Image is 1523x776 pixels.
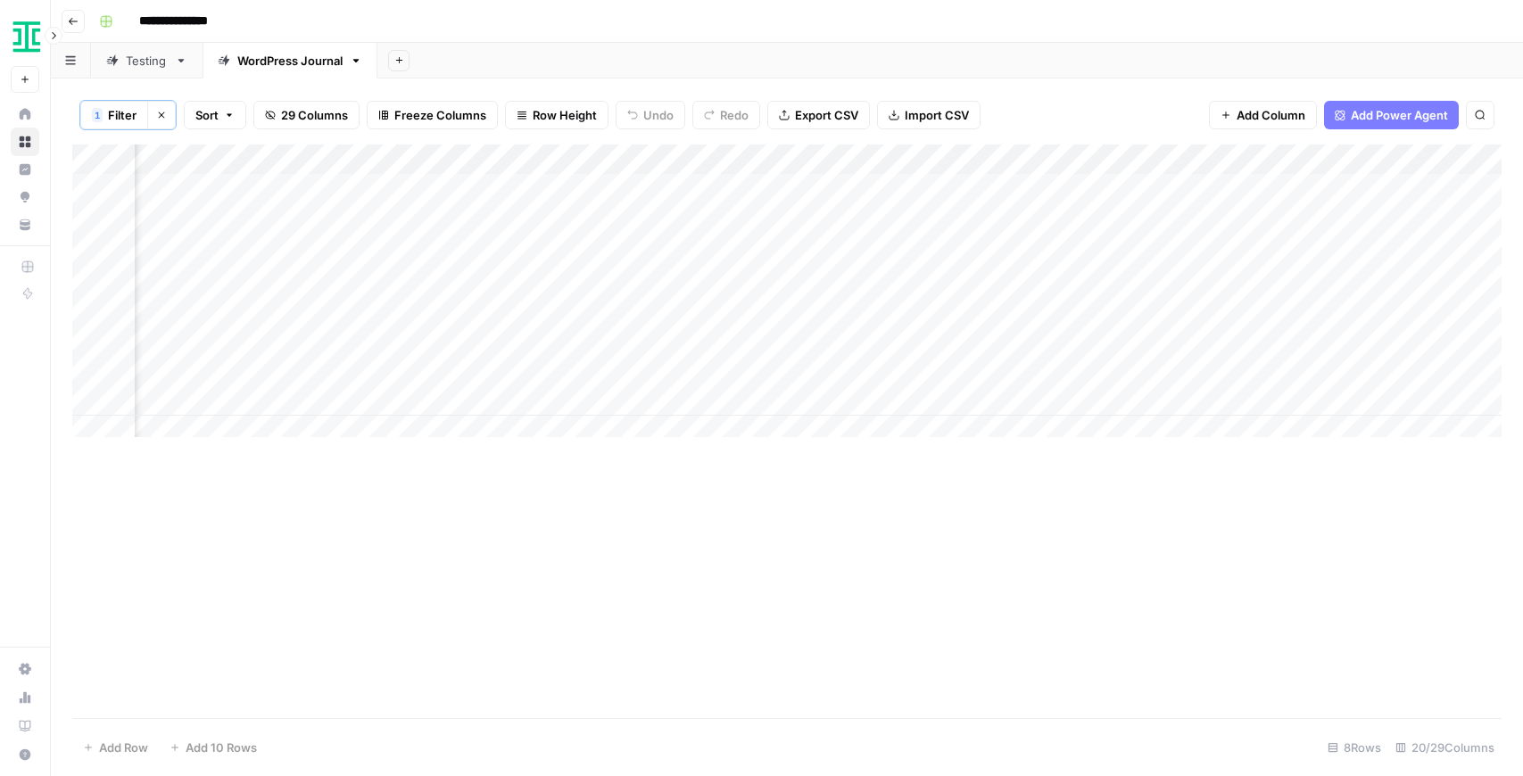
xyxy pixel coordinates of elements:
[126,52,168,70] div: Testing
[11,21,43,53] img: Ironclad Logo
[11,14,39,59] button: Workspace: Ironclad
[1237,106,1305,124] span: Add Column
[505,101,608,129] button: Row Height
[108,106,137,124] span: Filter
[533,106,597,124] span: Row Height
[80,101,147,129] button: 1Filter
[11,155,39,184] a: Insights
[186,739,257,756] span: Add 10 Rows
[237,52,343,70] div: WordPress Journal
[720,106,749,124] span: Redo
[159,733,268,762] button: Add 10 Rows
[72,733,159,762] button: Add Row
[91,43,203,78] a: Testing
[1388,733,1502,762] div: 20/29 Columns
[95,108,100,122] span: 1
[11,211,39,239] a: Your Data
[795,106,858,124] span: Export CSV
[99,739,148,756] span: Add Row
[11,655,39,683] a: Settings
[11,128,39,156] a: Browse
[11,712,39,740] a: Learning Hub
[11,183,39,211] a: Opportunities
[616,101,685,129] button: Undo
[11,683,39,712] a: Usage
[877,101,981,129] button: Import CSV
[643,106,674,124] span: Undo
[767,101,870,129] button: Export CSV
[1324,101,1459,129] button: Add Power Agent
[281,106,348,124] span: 29 Columns
[1320,733,1388,762] div: 8 Rows
[203,43,377,78] a: WordPress Journal
[367,101,498,129] button: Freeze Columns
[1351,106,1448,124] span: Add Power Agent
[905,106,969,124] span: Import CSV
[394,106,486,124] span: Freeze Columns
[11,740,39,769] button: Help + Support
[253,101,360,129] button: 29 Columns
[1209,101,1317,129] button: Add Column
[184,101,246,129] button: Sort
[11,100,39,128] a: Home
[92,108,103,122] div: 1
[195,106,219,124] span: Sort
[692,101,760,129] button: Redo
